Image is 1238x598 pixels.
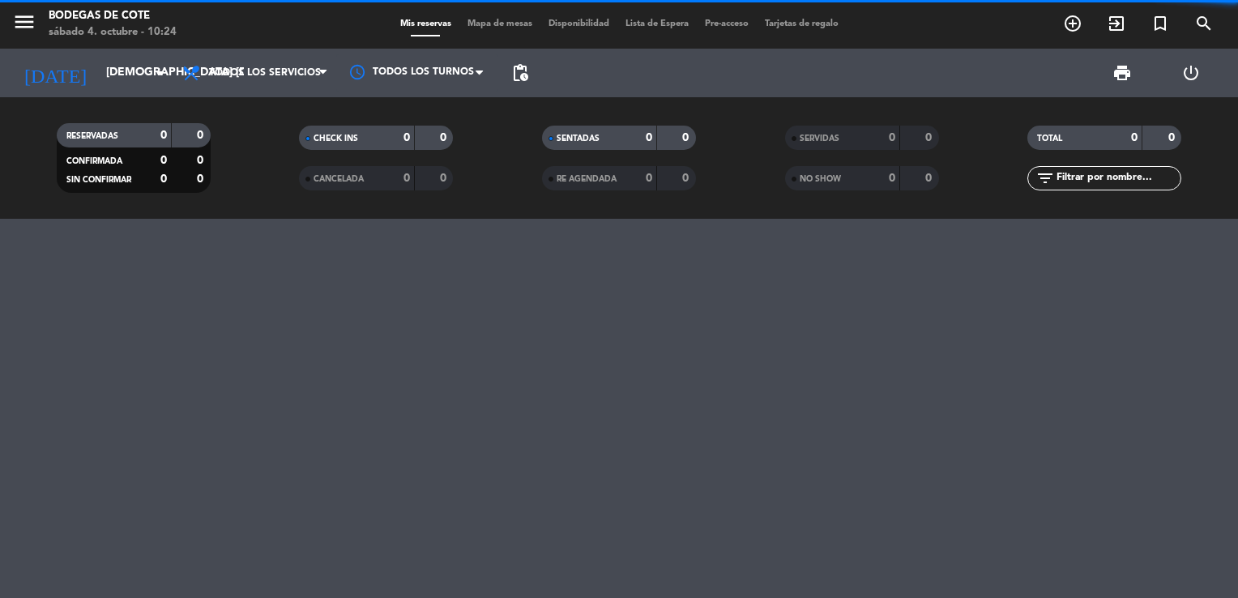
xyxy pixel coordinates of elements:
[12,10,36,40] button: menu
[1181,63,1201,83] i: power_settings_new
[1055,169,1180,187] input: Filtrar por nombre...
[160,173,167,185] strong: 0
[1157,49,1226,97] div: LOG OUT
[440,173,450,184] strong: 0
[209,67,321,79] span: Todos los servicios
[697,19,757,28] span: Pre-acceso
[151,63,170,83] i: arrow_drop_down
[440,132,450,143] strong: 0
[66,157,122,165] span: CONFIRMADA
[557,135,600,143] span: SENTADAS
[646,132,652,143] strong: 0
[403,173,410,184] strong: 0
[197,155,207,166] strong: 0
[925,132,935,143] strong: 0
[49,8,177,24] div: Bodegas de Cote
[1107,14,1126,33] i: exit_to_app
[160,130,167,141] strong: 0
[617,19,697,28] span: Lista de Espera
[1051,10,1095,37] span: RESERVAR MESA
[682,173,692,184] strong: 0
[1131,132,1138,143] strong: 0
[889,132,895,143] strong: 0
[925,173,935,184] strong: 0
[459,19,540,28] span: Mapa de mesas
[1112,63,1132,83] span: print
[160,155,167,166] strong: 0
[66,176,131,184] span: SIN CONFIRMAR
[1194,14,1214,33] i: search
[1095,10,1138,37] span: WALK IN
[314,175,364,183] span: CANCELADA
[1150,14,1170,33] i: turned_in_not
[12,55,98,91] i: [DATE]
[403,132,410,143] strong: 0
[1168,132,1178,143] strong: 0
[1063,14,1082,33] i: add_circle_outline
[314,135,358,143] span: CHECK INS
[757,19,847,28] span: Tarjetas de regalo
[392,19,459,28] span: Mis reservas
[49,24,177,41] div: sábado 4. octubre - 10:24
[1035,169,1055,188] i: filter_list
[800,175,841,183] span: NO SHOW
[66,132,118,140] span: RESERVADAS
[1138,10,1182,37] span: Reserva especial
[197,130,207,141] strong: 0
[540,19,617,28] span: Disponibilidad
[682,132,692,143] strong: 0
[646,173,652,184] strong: 0
[1037,135,1062,143] span: TOTAL
[800,135,839,143] span: SERVIDAS
[1182,10,1226,37] span: BUSCAR
[557,175,617,183] span: RE AGENDADA
[197,173,207,185] strong: 0
[889,173,895,184] strong: 0
[510,63,530,83] span: pending_actions
[12,10,36,34] i: menu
